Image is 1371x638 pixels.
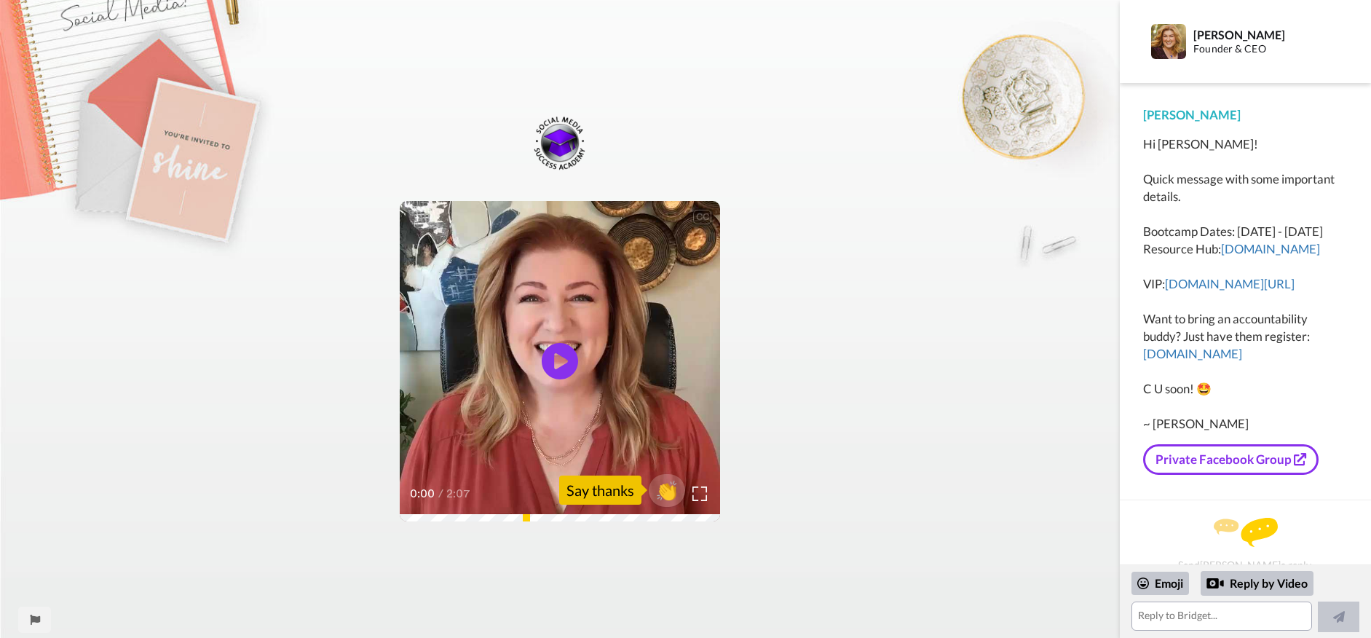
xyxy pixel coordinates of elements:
div: Emoji [1131,572,1189,595]
div: Hi [PERSON_NAME]! Quick message with some important details. Bootcamp Dates: [DATE] - [DATE] Reso... [1143,135,1348,433]
a: [DOMAIN_NAME] [1143,346,1242,361]
div: Send [PERSON_NAME] a reply. [1139,526,1351,563]
img: message.svg [1214,518,1278,547]
span: 👏 [649,478,685,502]
div: Reply by Video [1201,571,1313,596]
div: Reply by Video [1206,575,1224,592]
a: [DOMAIN_NAME] [1221,241,1320,256]
div: [PERSON_NAME] [1143,106,1348,124]
div: Founder & CEO [1193,43,1347,55]
div: Say thanks [559,476,641,505]
button: 👏 [649,474,685,507]
span: 0:00 [410,485,435,503]
a: [DOMAIN_NAME][URL] [1165,276,1295,291]
img: Full screen [692,487,707,501]
img: Profile Image [1151,24,1186,59]
span: / [438,485,443,503]
img: c0a8bcd3-05d9-4d39-933a-1b7a5a22077c [531,114,589,172]
div: CC [693,210,711,224]
span: 2:07 [446,485,472,503]
div: [PERSON_NAME] [1193,28,1347,42]
a: Private Facebook Group [1143,444,1319,475]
